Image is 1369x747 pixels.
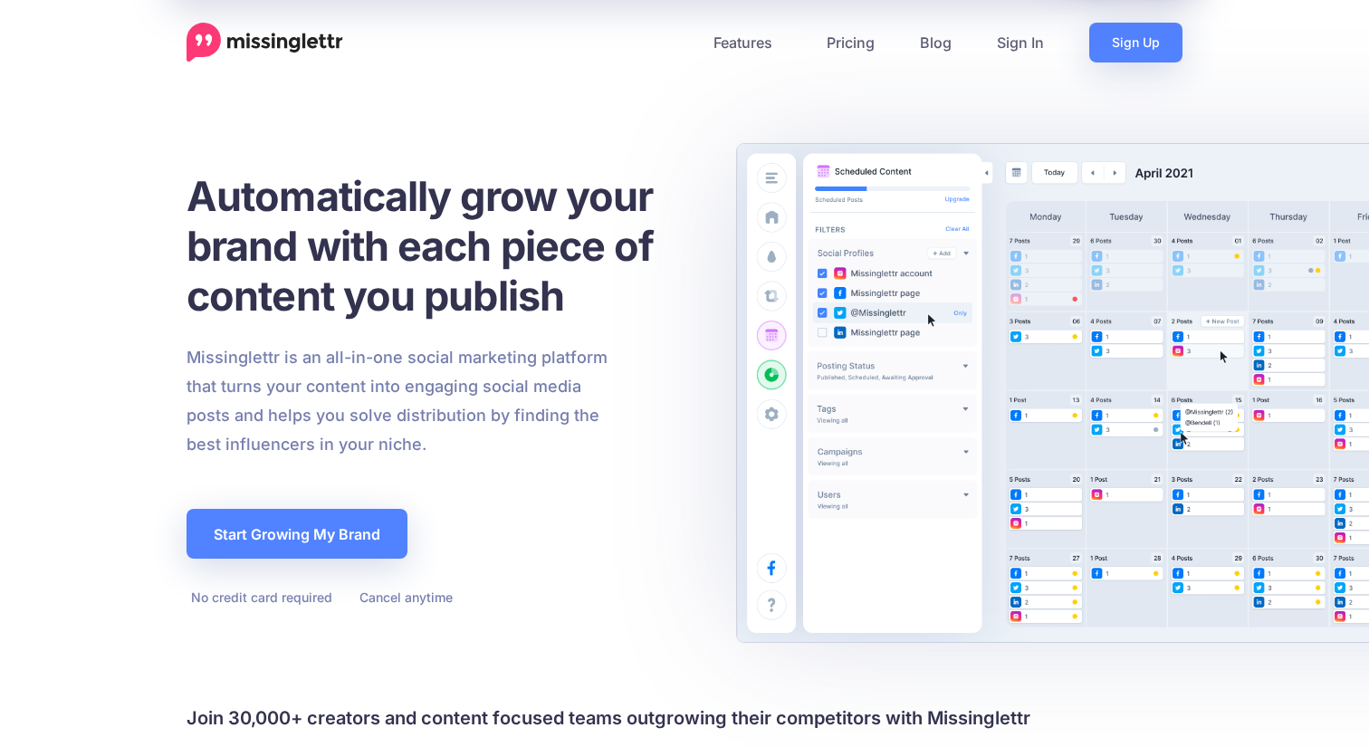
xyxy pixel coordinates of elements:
[897,23,974,62] a: Blog
[187,509,407,559] a: Start Growing My Brand
[187,343,608,459] p: Missinglettr is an all-in-one social marketing platform that turns your content into engaging soc...
[691,23,804,62] a: Features
[187,23,343,62] a: Home
[187,171,698,321] h1: Automatically grow your brand with each piece of content you publish
[355,586,453,608] li: Cancel anytime
[187,704,1182,733] h4: Join 30,000+ creators and content focused teams outgrowing their competitors with Missinglettr
[1089,23,1182,62] a: Sign Up
[187,586,332,608] li: No credit card required
[804,23,897,62] a: Pricing
[974,23,1067,62] a: Sign In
